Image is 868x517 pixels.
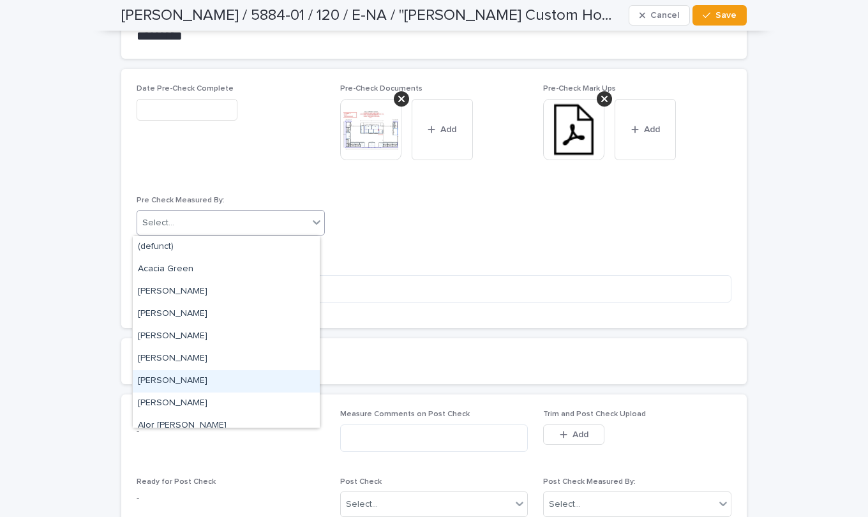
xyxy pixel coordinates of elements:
[133,370,320,393] div: Alexander
[346,498,378,511] div: Select...
[615,99,676,160] button: Add
[340,410,470,418] span: Measure Comments on Post Check
[572,430,588,439] span: Add
[543,424,604,445] button: Add
[543,85,616,93] span: Pre-Check Mark Ups
[629,5,690,26] button: Cancel
[644,125,660,134] span: Add
[133,326,320,348] div: Adolph Lopez
[543,410,646,418] span: Trim and Post Check Upload
[133,258,320,281] div: Acacia Green
[137,85,234,93] span: Date Pre-Check Complete
[133,393,320,415] div: Alfred
[137,424,325,438] p: -
[692,5,747,26] button: Save
[133,281,320,303] div: Adam Henshaw
[340,85,423,93] span: Pre-Check Documents
[549,498,581,511] div: Select...
[137,478,216,486] span: Ready for Post Check
[440,125,456,134] span: Add
[121,6,624,25] h2: DEAN / 5884-01 / 120 / E-NA / "Jim Boles Custom Homes, L.L.C." / Michael Tarantino
[650,11,679,20] span: Cancel
[543,478,636,486] span: Post Check Measured By:
[412,99,473,160] button: Add
[142,216,174,230] div: Select...
[133,303,320,326] div: Adam Montorio
[340,478,382,486] span: Post Check
[137,491,325,505] p: -
[133,236,320,258] div: (defunct)
[137,197,225,204] span: Pre Check Measured By:
[133,415,320,437] div: Alor Allred
[715,11,737,20] span: Save
[133,348,320,370] div: Adrian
